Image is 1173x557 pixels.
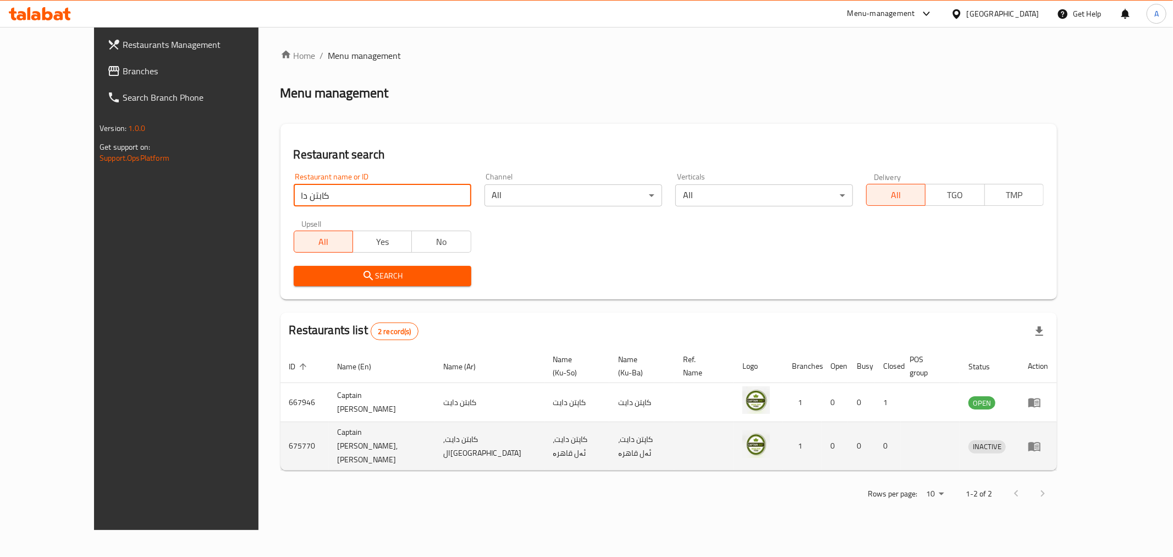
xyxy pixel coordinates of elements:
[280,49,316,62] a: Home
[302,269,462,283] span: Search
[353,231,412,253] button: Yes
[922,486,948,503] div: Rows per page:
[98,58,290,84] a: Branches
[100,121,126,135] span: Version:
[416,234,466,250] span: No
[742,386,770,414] img: Captain Diet
[294,266,471,286] button: Search
[1028,396,1048,409] div: Menu
[301,220,322,227] label: Upsell
[930,187,980,203] span: TGO
[1028,440,1048,453] div: Menu
[871,187,921,203] span: All
[967,8,1039,20] div: [GEOGRAPHIC_DATA]
[683,353,720,379] span: Ref. Name
[822,383,848,422] td: 0
[989,187,1039,203] span: TMP
[734,350,783,383] th: Logo
[1019,350,1057,383] th: Action
[1026,318,1053,345] div: Export file
[128,121,145,135] span: 1.0.0
[443,360,490,373] span: Name (Ar)
[966,487,992,501] p: 1-2 of 2
[280,49,1057,62] nav: breadcrumb
[434,383,544,422] td: كابتن دايت
[289,360,310,373] span: ID
[371,323,418,340] div: Total records count
[553,353,596,379] span: Name (Ku-So)
[338,360,386,373] span: Name (En)
[847,7,915,20] div: Menu-management
[280,350,1057,471] table: enhanced table
[1154,8,1159,20] span: A
[848,350,874,383] th: Busy
[675,184,853,206] div: All
[294,231,353,253] button: All
[609,422,674,471] td: کاپتن دایت، ئەل قاهرە
[874,173,901,181] label: Delivery
[848,422,874,471] td: 0
[280,84,389,102] h2: Menu management
[123,64,281,78] span: Branches
[783,350,822,383] th: Branches
[320,49,324,62] li: /
[783,422,822,471] td: 1
[925,184,984,206] button: TGO
[874,422,901,471] td: 0
[868,487,917,501] p: Rows per page:
[866,184,926,206] button: All
[294,184,471,206] input: Search for restaurant name or ID..
[544,422,609,471] td: کاپتن دایت، ئەل قاهرە
[123,38,281,51] span: Restaurants Management
[822,422,848,471] td: 0
[328,49,401,62] span: Menu management
[280,383,329,422] td: 667946
[822,350,848,383] th: Open
[98,84,290,111] a: Search Branch Phone
[984,184,1044,206] button: TMP
[100,140,150,154] span: Get support on:
[329,383,434,422] td: Captain [PERSON_NAME]
[329,422,434,471] td: Captain [PERSON_NAME], [PERSON_NAME]
[848,383,874,422] td: 0
[874,350,901,383] th: Closed
[618,353,661,379] span: Name (Ku-Ba)
[294,146,1044,163] h2: Restaurant search
[371,326,418,337] span: 2 record(s)
[280,422,329,471] td: 675770
[968,360,1004,373] span: Status
[123,91,281,104] span: Search Branch Phone
[434,422,544,471] td: كابتن دايت, ال[GEOGRAPHIC_DATA]
[783,383,822,422] td: 1
[910,353,946,379] span: POS group
[299,234,349,250] span: All
[544,383,609,422] td: کاپتن دایت
[968,440,1006,453] span: INACTIVE
[609,383,674,422] td: کاپتن دایت
[411,231,471,253] button: No
[98,31,290,58] a: Restaurants Management
[289,322,418,340] h2: Restaurants list
[874,383,901,422] td: 1
[357,234,407,250] span: Yes
[484,184,662,206] div: All
[742,430,770,458] img: Captain Diet, Al Qahera
[968,397,995,409] span: OPEN
[100,151,169,165] a: Support.OpsPlatform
